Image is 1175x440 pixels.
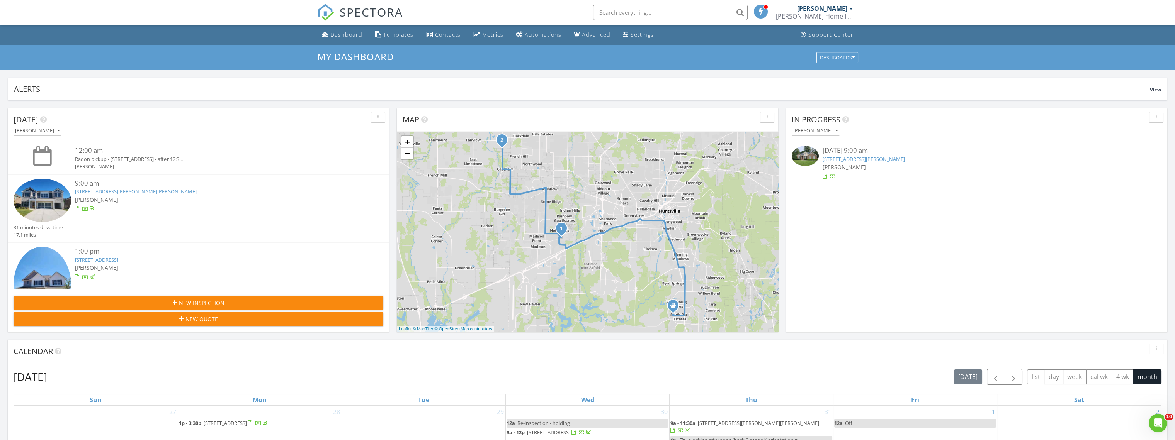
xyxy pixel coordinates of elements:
a: Go to August 1, 2025 [990,406,997,418]
div: [PERSON_NAME] [797,5,847,12]
div: Templates [383,31,413,38]
a: [STREET_ADDRESS] [75,256,118,263]
button: list [1027,369,1044,384]
input: Search everything... [593,5,748,20]
span: [STREET_ADDRESS] [204,420,247,426]
a: Metrics [470,28,507,42]
div: 9:00 am [75,179,352,188]
div: Automations [525,31,561,38]
div: Dashboards [820,55,855,60]
div: Settings [631,31,654,38]
img: 9348960%2Fcover_photos%2Fn8O1P17Jxr4tPpH8vO80%2Fsmall.jpg [14,179,71,222]
a: Settings [620,28,657,42]
a: Templates [372,28,417,42]
i: 1 [560,226,563,232]
a: SPECTORA [317,10,403,27]
a: Leaflet [399,327,412,331]
button: week [1063,369,1087,384]
a: Monday [251,394,268,405]
div: Haines Home Inspections, LLC [776,12,853,20]
a: Go to July 29, 2025 [495,406,505,418]
img: 9284381%2Fcover_photos%2Fv1UZ6wJf1rVOEOjX6JsD%2Fsmall.jpg [792,146,819,166]
a: Saturday [1073,394,1086,405]
a: 9a - 12p [STREET_ADDRESS] [507,428,668,437]
span: 12a [507,420,515,426]
span: New Quote [185,315,218,323]
div: 1:00 pm [75,247,352,256]
a: Contacts [423,28,464,42]
a: 1:00 pm [STREET_ADDRESS] [PERSON_NAME] 22 minutes drive time 11.0 miles [14,247,383,340]
a: Support Center [798,28,857,42]
span: 9a - 11:30a [670,420,695,426]
a: 9a - 11:30a [STREET_ADDRESS][PERSON_NAME][PERSON_NAME] [670,420,819,434]
span: Off [845,420,852,426]
div: | [397,326,494,332]
i: 2 [500,138,503,143]
a: [STREET_ADDRESS][PERSON_NAME] [823,156,905,162]
span: SPECTORA [340,4,403,20]
div: [PERSON_NAME] [793,128,838,134]
div: 137 Carrie Dr, Madison, AL 35758 [561,228,566,233]
span: 9a - 12p [507,429,525,436]
a: 9a - 12p [STREET_ADDRESS] [507,429,592,436]
div: [PERSON_NAME] [75,163,352,170]
span: [PERSON_NAME] [823,163,866,171]
img: 9276151%2Fcover_photos%2F1HExYRiQLKAT0m15LJp6%2Fsmall.jpg [14,247,71,323]
span: View [1150,86,1161,93]
button: New Inspection [14,296,383,310]
a: Automations (Basic) [513,28,565,42]
a: © MapTiler [413,327,434,331]
div: 29524 Crawfish Dr NW, Harvest, AL 35749 [502,140,507,144]
div: Radon pickup - [STREET_ADDRESS] - after 12:3... [75,156,352,163]
span: 1p - 3:30p [179,420,201,426]
button: Dashboards [816,52,858,63]
a: 9:00 am [STREET_ADDRESS][PERSON_NAME][PERSON_NAME] [PERSON_NAME] 31 minutes drive time 17.1 miles [14,179,383,239]
a: Go to August 2, 2025 [1155,406,1161,418]
span: New Inspection [179,299,224,307]
img: The Best Home Inspection Software - Spectora [317,4,334,21]
div: 12:00 am [75,146,352,156]
div: Alerts [14,84,1150,94]
div: Metrics [482,31,503,38]
span: [STREET_ADDRESS][PERSON_NAME][PERSON_NAME] [698,420,819,426]
span: [DATE] [14,114,38,125]
a: Advanced [571,28,614,42]
div: Dashboard [330,31,362,38]
div: Contacts [435,31,461,38]
div: [DATE] 9:00 am [823,146,1131,156]
span: 12a [834,420,843,426]
div: Support Center [808,31,854,38]
span: Map [403,114,419,125]
button: month [1133,369,1161,384]
button: 4 wk [1112,369,1133,384]
div: Advanced [582,31,610,38]
span: Calendar [14,346,53,356]
div: 11002 SE Willingham Dr., Huntsville Alabama 35803 [673,305,678,310]
a: © OpenStreetMap contributors [435,327,492,331]
div: 31 minutes drive time [14,224,63,231]
button: [DATE] [954,369,982,384]
button: [PERSON_NAME] [792,126,840,136]
div: [PERSON_NAME] [15,128,60,134]
button: Next month [1005,369,1023,385]
span: [PERSON_NAME] [75,196,118,203]
div: 17.1 miles [14,231,63,239]
h2: [DATE] [14,369,47,384]
a: Go to July 27, 2025 [168,406,178,418]
iframe: Intercom live chat [1149,414,1167,432]
a: Tuesday [417,394,431,405]
a: Wednesday [579,394,595,405]
a: 9a - 11:30a [STREET_ADDRESS][PERSON_NAME][PERSON_NAME] [670,419,832,435]
a: Thursday [744,394,759,405]
a: 1p - 3:30p [STREET_ADDRESS] [179,419,341,428]
span: Re-inspection - holding [517,420,570,426]
a: Go to July 31, 2025 [823,406,833,418]
span: In Progress [792,114,840,125]
span: [PERSON_NAME] [75,264,118,271]
a: Sunday [88,394,103,405]
a: [DATE] 9:00 am [STREET_ADDRESS][PERSON_NAME] [PERSON_NAME] [792,146,1161,180]
a: [STREET_ADDRESS][PERSON_NAME][PERSON_NAME] [75,188,196,195]
a: Go to July 30, 2025 [659,406,669,418]
a: 1p - 3:30p [STREET_ADDRESS] [179,420,269,426]
span: My Dashboard [317,50,394,63]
